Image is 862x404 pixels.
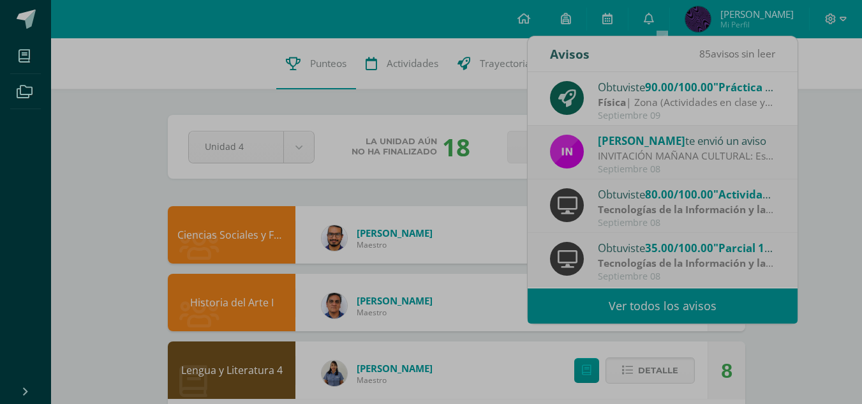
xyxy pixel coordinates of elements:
[598,271,775,282] div: Septiembre 08
[357,375,433,385] span: Maestro
[598,239,775,256] div: Obtuviste en
[598,186,775,202] div: Obtuviste en
[205,131,267,161] span: Unidad 4
[357,294,433,307] span: [PERSON_NAME]
[645,80,713,94] span: 90.00/100.00
[357,362,433,375] span: [PERSON_NAME]
[720,19,794,30] span: Mi Perfil
[720,8,794,20] span: [PERSON_NAME]
[598,202,847,216] strong: Tecnologías de la Información y la Comunicación 4
[550,135,584,168] img: 49dcc5f07bc63dd4e845f3f2a9293567.png
[322,361,347,386] img: 1babb8b88831617249dcb93081d0b417.png
[310,57,346,70] span: Punteos
[598,110,775,121] div: Septiembre 09
[168,206,295,264] div: Ciencias Sociales y Formación Ciudadana
[721,342,732,400] div: 8
[189,131,314,163] a: Unidad 4
[276,38,356,89] a: Punteos
[357,239,433,250] span: Maestro
[606,357,695,384] button: Detalle
[357,307,433,318] span: Maestro
[598,164,775,175] div: Septiembre 08
[598,95,626,109] strong: Física
[598,149,775,163] div: INVITACIÓN MAÑANA CULTURAL: Estimado Padre de familia, Adjuntamos información de la mañana cultural
[598,256,847,270] strong: Tecnologías de la Información y la Comunicación 4
[550,36,590,71] div: Avisos
[442,130,470,163] div: 18
[685,6,711,32] img: a425d1c5cfa9473e0872c5843e53a486.png
[448,38,540,89] a: Trayectoria
[168,274,295,331] div: Historia del Arte I
[598,79,775,95] div: Obtuviste en
[598,95,775,110] div: | Zona (Actividades en clase y tareas)
[598,132,775,149] div: te envió un aviso
[645,187,713,202] span: 80.00/100.00
[645,241,713,255] span: 35.00/100.00
[598,256,775,271] div: | Evaluaciones Parciales
[168,341,295,399] div: Lengua y Literatura 4
[322,225,347,251] img: ef34ee16907c8215cd1846037ce38107.png
[598,133,685,148] span: [PERSON_NAME]
[480,57,531,70] span: Trayectoria
[357,227,433,239] span: [PERSON_NAME]
[598,202,775,217] div: | Zona
[352,137,437,157] span: La unidad aún no ha finalizado
[528,288,798,324] a: Ver todos los avisos
[638,359,678,382] span: Detalle
[387,57,438,70] span: Actividades
[598,218,775,228] div: Septiembre 08
[322,293,347,318] img: 869655365762450ab720982c099df79d.png
[699,47,711,61] span: 85
[699,47,775,61] span: avisos sin leer
[356,38,448,89] a: Actividades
